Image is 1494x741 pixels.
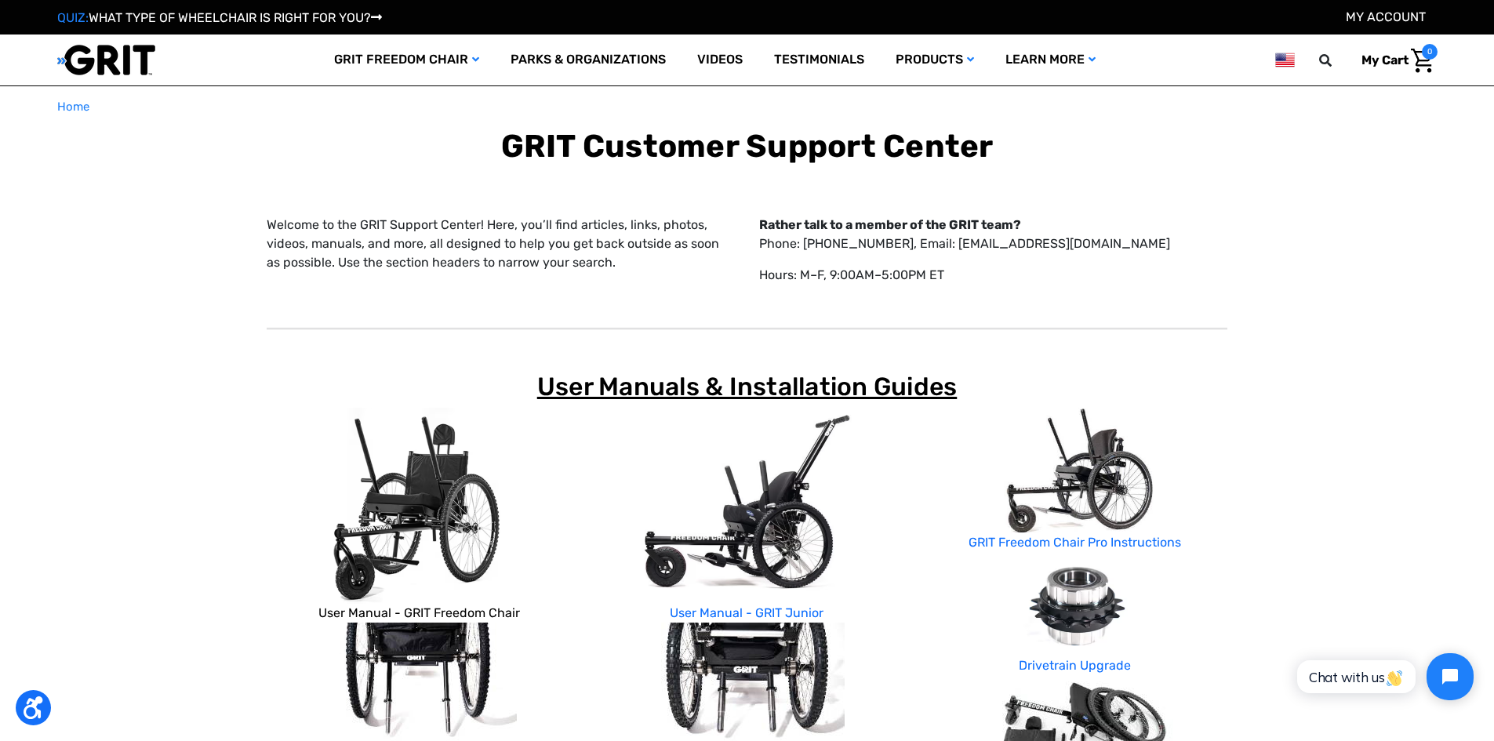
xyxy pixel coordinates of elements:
[57,44,155,76] img: GRIT All-Terrain Wheelchair and Mobility Equipment
[990,35,1111,85] a: Learn More
[1326,44,1350,77] input: Search
[682,35,758,85] a: Videos
[1411,49,1434,73] img: Cart
[57,100,89,114] span: Home
[880,35,990,85] a: Products
[1019,658,1131,673] a: Drivetrain Upgrade
[969,535,1181,550] a: GRIT Freedom Chair Pro Instructions
[537,372,958,401] span: User Manuals & Installation Guides
[495,35,682,85] a: Parks & Organizations
[224,64,308,79] span: Phone Number
[318,35,495,85] a: GRIT Freedom Chair
[57,98,89,116] a: Home
[759,217,1021,232] strong: Rather talk to a member of the GRIT team?
[1275,50,1294,70] img: us.png
[758,35,880,85] a: Testimonials
[1361,53,1409,67] span: My Cart
[318,605,520,620] a: User Manual - GRIT Freedom Chair
[1422,44,1438,60] span: 0
[501,128,994,165] b: GRIT Customer Support Center
[759,216,1228,253] p: Phone: [PHONE_NUMBER], Email: [EMAIL_ADDRESS][DOMAIN_NAME]
[670,605,823,620] a: User Manual - GRIT Junior
[57,10,89,25] span: QUIZ:
[1346,9,1426,24] a: Account
[1280,640,1487,714] iframe: Tidio Chat
[1350,44,1438,77] a: Cart with 0 items
[759,266,1228,285] p: Hours: M–F, 9:00AM–5:00PM ET
[267,216,736,272] p: Welcome to the GRIT Support Center! Here, you’ll find articles, links, photos, videos, manuals, a...
[57,10,382,25] a: QUIZ:WHAT TYPE OF WHEELCHAIR IS RIGHT FOR YOU?
[57,98,1438,116] nav: Breadcrumb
